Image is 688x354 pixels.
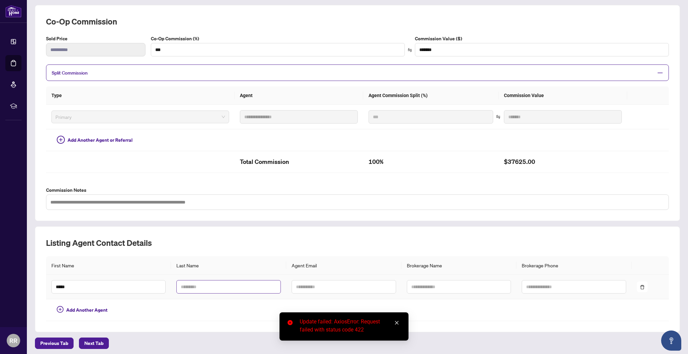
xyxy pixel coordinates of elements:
[496,115,501,119] span: swap
[394,320,399,325] span: close
[300,318,400,334] div: Update failed: AxiosError: Request failed with status code 422
[51,305,113,315] button: Add Another Agent
[57,136,65,144] span: plus-circle
[46,186,669,194] label: Commission Notes
[46,256,171,275] th: First Name
[9,336,17,345] span: RR
[504,157,622,167] h2: $37625.00
[52,70,88,76] span: Split Commission
[68,136,133,144] span: Add Another Agent or Referral
[640,285,645,290] span: delete
[84,338,103,349] span: Next Tab
[369,157,493,167] h2: 100%
[46,35,145,42] label: Sold Price
[288,320,293,325] span: close-circle
[5,5,21,17] img: logo
[79,338,109,349] button: Next Tab
[363,86,499,105] th: Agent Commission Split (%)
[35,338,74,349] button: Previous Tab
[286,256,401,275] th: Agent Email
[516,256,632,275] th: Brokerage Phone
[415,35,669,42] label: Commission Value ($)
[46,64,669,81] div: Split Commission
[661,330,681,351] button: Open asap
[46,237,669,248] h2: Listing Agent Contact Details
[46,86,234,105] th: Type
[66,306,107,314] span: Add Another Agent
[657,70,663,76] span: minus
[171,256,286,275] th: Last Name
[46,16,669,27] h2: Co-op Commission
[40,338,68,349] span: Previous Tab
[51,135,138,145] button: Add Another Agent or Referral
[401,256,517,275] th: Brokerage Name
[234,86,363,105] th: Agent
[499,86,627,105] th: Commission Value
[57,306,63,313] span: plus-circle
[55,112,225,122] span: Primary
[240,157,358,167] h2: Total Commission
[151,35,405,42] label: Co-Op Commission (%)
[407,48,412,52] span: swap
[393,319,400,326] a: Close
